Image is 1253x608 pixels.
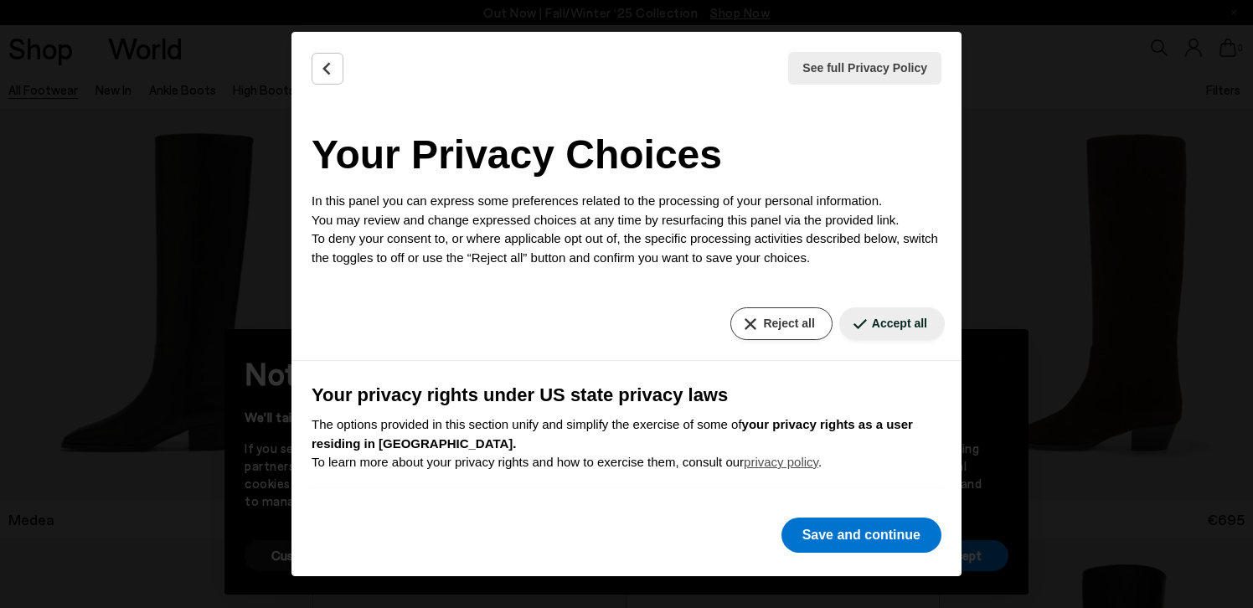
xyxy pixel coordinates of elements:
button: Accept all [839,307,945,340]
button: Save and continue [781,518,941,553]
span: See full Privacy Policy [802,59,927,77]
button: Reject all [730,307,832,340]
h2: Your Privacy Choices [312,125,941,185]
p: In this panel you can express some preferences related to the processing of your personal informa... [312,192,941,267]
b: your privacy rights as a user residing in [GEOGRAPHIC_DATA]. [312,417,913,451]
p: The options provided in this section unify and simplify the exercise of some of To learn more abo... [312,415,941,472]
h3: Your privacy rights under US state privacy laws [312,381,941,409]
a: privacy policy [744,455,818,469]
button: See full Privacy Policy [788,52,941,85]
button: Back [312,53,343,85]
